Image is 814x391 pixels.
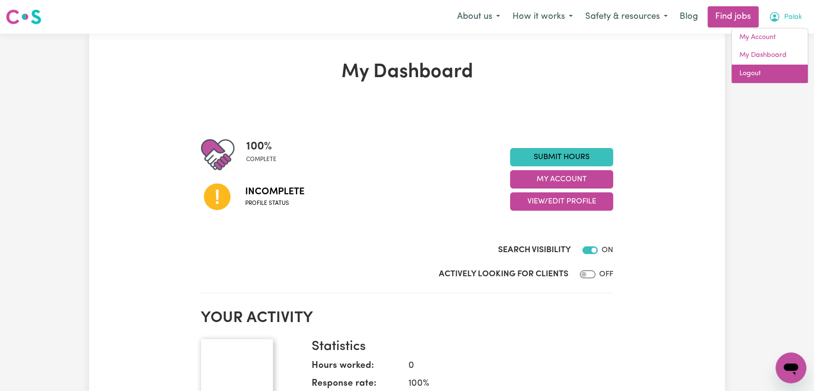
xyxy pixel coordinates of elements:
[579,7,674,27] button: Safety & resources
[762,7,808,27] button: My Account
[510,170,613,189] button: My Account
[732,28,808,47] a: My Account
[732,46,808,65] a: My Dashboard
[784,12,802,23] span: Palak
[602,246,613,254] span: ON
[439,268,568,281] label: Actively Looking for Clients
[732,65,808,83] a: Logout
[599,270,613,278] span: OFF
[451,7,506,27] button: About us
[245,199,304,208] span: Profile status
[246,138,276,155] span: 100 %
[246,138,284,172] div: Profile completeness: 100%
[674,6,704,27] a: Blog
[401,377,605,391] dd: 100 %
[498,244,571,256] label: Search Visibility
[201,61,613,84] h1: My Dashboard
[510,192,613,211] button: View/Edit Profile
[6,8,41,26] img: Careseekers logo
[775,352,806,383] iframe: Button to launch messaging window
[708,6,759,27] a: Find jobs
[6,6,41,28] a: Careseekers logo
[201,309,613,327] h2: Your activity
[312,339,605,355] h3: Statistics
[401,359,605,373] dd: 0
[510,148,613,166] a: Submit Hours
[506,7,579,27] button: How it works
[245,185,304,199] span: Incomplete
[246,155,276,164] span: complete
[731,28,808,83] div: My Account
[312,359,401,377] dt: Hours worked:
